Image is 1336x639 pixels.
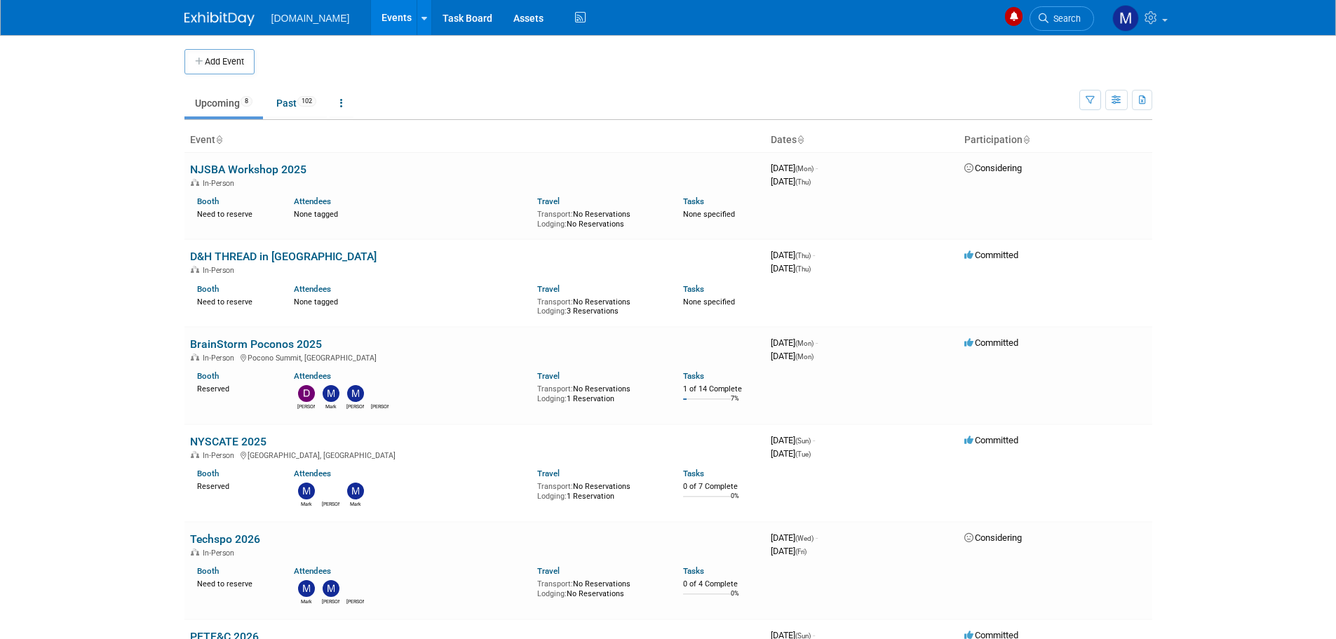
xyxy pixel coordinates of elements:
div: Mark Triftshauser [346,499,364,508]
span: [DATE] [771,546,807,556]
span: - [816,163,818,173]
a: Attendees [294,284,331,294]
div: 0 of 7 Complete [683,482,760,492]
div: Matthew Levin [346,402,364,410]
a: Sort by Event Name [215,134,222,145]
div: No Reservations 3 Reservations [537,295,662,316]
a: Attendees [294,469,331,478]
a: Booth [197,371,219,381]
img: Mark Menzella [298,483,315,499]
a: Tasks [683,284,704,294]
span: [DATE] [771,337,818,348]
a: BrainStorm Poconos 2025 [190,337,322,351]
span: (Thu) [795,252,811,260]
a: Booth [197,566,219,576]
span: - [816,532,818,543]
span: Transport: [537,210,573,219]
a: Techspo 2026 [190,532,260,546]
a: NJSBA Workshop 2025 [190,163,306,176]
span: [DATE] [771,435,815,445]
img: In-Person Event [191,451,199,458]
td: 0% [731,590,739,609]
div: No Reservations No Reservations [537,577,662,598]
div: 0 of 4 Complete [683,579,760,589]
span: (Mon) [795,165,814,173]
span: Search [1048,13,1081,24]
span: Considering [964,163,1022,173]
img: Stephen Bart [323,483,339,499]
div: Stephen Bart [371,402,389,410]
span: - [816,337,818,348]
span: [DATE] [771,351,814,361]
img: Mark Triftshauser [347,483,364,499]
a: NYSCATE 2025 [190,435,266,448]
a: Sort by Start Date [797,134,804,145]
a: Upcoming8 [184,90,263,116]
span: None specified [683,297,735,307]
th: Event [184,128,765,152]
div: [GEOGRAPHIC_DATA], [GEOGRAPHIC_DATA] [190,449,760,460]
span: Transport: [537,579,573,588]
span: [DATE] [771,263,811,274]
span: None specified [683,210,735,219]
span: Lodging: [537,220,567,229]
div: Need to reserve [197,295,274,307]
img: In-Person Event [191,266,199,273]
th: Dates [765,128,959,152]
span: Transport: [537,482,573,491]
img: In-Person Event [191,354,199,361]
img: In-Person Event [191,179,199,186]
div: Reserved [197,479,274,492]
span: In-Person [203,549,238,558]
a: Attendees [294,196,331,206]
a: Tasks [683,371,704,381]
span: Lodging: [537,589,567,598]
button: Add Event [184,49,255,74]
th: Participation [959,128,1152,152]
a: Booth [197,469,219,478]
a: Travel [537,284,560,294]
div: None tagged [294,207,527,220]
td: 0% [731,492,739,511]
a: Travel [537,566,560,576]
span: Transport: [537,297,573,307]
div: Mark Menzella [322,402,339,410]
span: 102 [297,96,316,107]
span: [DATE] [771,250,815,260]
span: In-Person [203,266,238,275]
img: Matthew Levin [323,580,339,597]
div: No Reservations 1 Reservation [537,479,662,501]
div: Matthew Levin [322,597,339,605]
span: In-Person [203,354,238,363]
div: Mark Menzella [297,499,315,508]
span: Committed [964,435,1018,445]
div: Stephen Bart [322,499,339,508]
div: Reserved [197,382,274,394]
img: Matthew Levin [347,385,364,402]
span: (Mon) [795,339,814,347]
span: (Tue) [795,450,811,458]
img: Mark Menzella [298,580,315,597]
img: Mark Menzella [323,385,339,402]
span: - [813,250,815,260]
div: Stephen Bart [346,597,364,605]
a: Attendees [294,371,331,381]
span: Lodging: [537,307,567,316]
span: Transport: [537,384,573,394]
div: No Reservations 1 Reservation [537,382,662,403]
a: Search [1030,6,1094,31]
span: Considering [964,532,1022,543]
a: Past102 [266,90,327,116]
span: (Mon) [795,353,814,361]
a: Tasks [683,566,704,576]
span: In-Person [203,451,238,460]
div: 1 of 14 Complete [683,384,760,394]
img: Damien Dimino [298,385,315,402]
span: (Sun) [795,437,811,445]
span: [DOMAIN_NAME] [271,13,350,24]
div: Mark Menzella [297,597,315,605]
div: None tagged [294,295,527,307]
span: [DATE] [771,448,811,459]
div: Pocono Summit, [GEOGRAPHIC_DATA] [190,351,760,363]
a: Booth [197,284,219,294]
